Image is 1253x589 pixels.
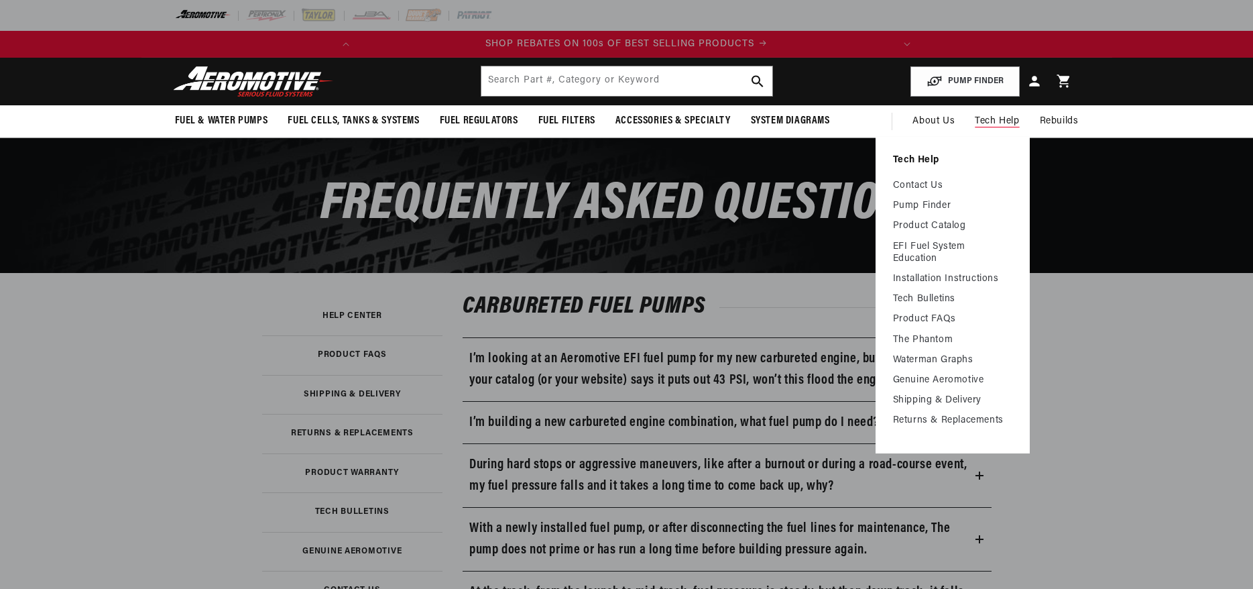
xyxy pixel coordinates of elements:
a: The Phantom [893,334,1012,346]
a: Product Warranty [262,453,443,493]
a: EFI Fuel System Education [893,241,1012,265]
a: Genuine Aeromotive [262,532,443,572]
h3: Help Center [322,313,382,320]
span: Rebuilds [1040,114,1079,129]
button: PUMP FINDER [910,66,1020,97]
input: Search by Part Number, Category or Keyword [481,66,772,96]
summary: Fuel Cells, Tanks & Systems [278,105,429,137]
span: Frequently Asked Questions [320,178,933,231]
a: Genuine Aeromotive [893,374,1012,386]
span: Fuel Cells, Tanks & Systems [288,114,419,128]
span: System Diagrams [751,114,830,128]
a: Waterman Graphs [893,354,1012,366]
h3: Genuine Aeromotive [302,548,402,555]
a: Tech Bulletins [893,293,1012,305]
h3: With a newly installed fuel pump, or after disconnecting the fuel lines for maintenance, The pump... [469,518,970,561]
h3: Shipping & Delivery [304,391,401,398]
span: SHOP REBATES ON 100s OF BEST SELLING PRODUCTS [485,39,754,49]
h3: During hard stops or aggressive maneuvers, like after a burnout or during a road-course event, my... [469,454,970,497]
a: Returns & Replacements [262,414,443,453]
a: Tech Bulletins [262,492,443,532]
a: Tech Help [893,154,1012,166]
h3: Product FAQs [318,352,387,359]
span: Fuel Filters [538,114,595,128]
summary: Fuel & Water Pumps [165,105,278,137]
slideshow-component: Translation missing: en.sections.announcements.announcement_bar [141,31,1112,58]
a: Installation Instructions [893,273,1012,285]
a: Shipping & Delivery [262,375,443,415]
h3: Returns & Replacements [291,430,414,437]
span: Tech Help [975,114,1019,129]
summary: Accessories & Specialty [605,105,741,137]
div: 1 of 2 [359,37,894,52]
a: Product FAQs [893,313,1012,325]
summary: Rebuilds [1030,105,1089,138]
summary: I’m building a new carbureted engine combination, what fuel pump do I need? [463,402,992,443]
h3: Product Warranty [305,470,399,477]
h3: I’m building a new carbureted engine combination, what fuel pump do I need? [469,412,879,433]
a: Contact Us [893,180,1012,192]
span: Accessories & Specialty [615,114,731,128]
a: Returns & Replacements [893,415,1012,427]
summary: Fuel Regulators [430,105,528,137]
a: Product FAQs [262,335,443,375]
h3: Tech Bulletins [315,508,390,516]
summary: I’m looking at an Aeromotive EFI fuel pump for my new carbureted engine, but I need 7 PSI and you... [463,338,992,401]
button: Translation missing: en.sections.announcements.next_announcement [894,31,920,58]
a: About Us [902,105,965,138]
summary: With a newly installed fuel pump, or after disconnecting the fuel lines for maintenance, The pump... [463,508,992,571]
div: Announcement [359,37,894,52]
button: search button [743,66,772,96]
summary: System Diagrams [741,105,840,137]
a: SHOP REBATES ON 100s OF BEST SELLING PRODUCTS [359,37,894,52]
a: Pump Finder [893,200,1012,212]
h3: I’m looking at an Aeromotive EFI fuel pump for my new carbureted engine, but I need 7 PSI and you... [469,348,970,391]
span: Fuel & Water Pumps [175,114,268,128]
span: About Us [912,116,955,126]
span: Carbureted Fuel Pumps [463,294,719,319]
span: Fuel Regulators [440,114,518,128]
img: Aeromotive [170,66,337,97]
summary: During hard stops or aggressive maneuvers, like after a burnout or during a road-course event, my... [463,444,992,507]
summary: Fuel Filters [528,105,605,137]
summary: Tech Help [965,105,1029,138]
a: Help Center [262,297,443,336]
button: Translation missing: en.sections.announcements.previous_announcement [333,31,359,58]
a: Shipping & Delivery [893,394,1012,407]
a: Product Catalog [893,220,1012,232]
